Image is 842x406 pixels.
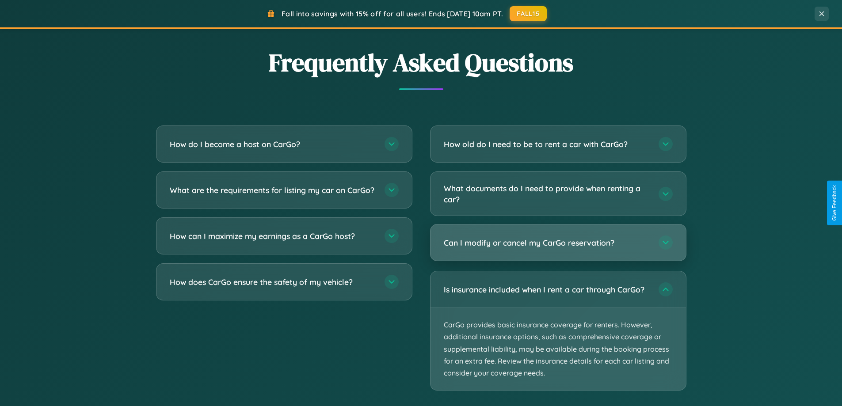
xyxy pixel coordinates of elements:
[431,308,686,390] p: CarGo provides basic insurance coverage for renters. However, additional insurance options, such ...
[170,231,376,242] h3: How can I maximize my earnings as a CarGo host?
[444,139,650,150] h3: How old do I need to be to rent a car with CarGo?
[444,183,650,205] h3: What documents do I need to provide when renting a car?
[170,277,376,288] h3: How does CarGo ensure the safety of my vehicle?
[831,185,838,221] div: Give Feedback
[510,6,547,21] button: FALL15
[156,46,686,80] h2: Frequently Asked Questions
[170,139,376,150] h3: How do I become a host on CarGo?
[444,284,650,295] h3: Is insurance included when I rent a car through CarGo?
[282,9,503,18] span: Fall into savings with 15% off for all users! Ends [DATE] 10am PT.
[444,237,650,248] h3: Can I modify or cancel my CarGo reservation?
[170,185,376,196] h3: What are the requirements for listing my car on CarGo?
